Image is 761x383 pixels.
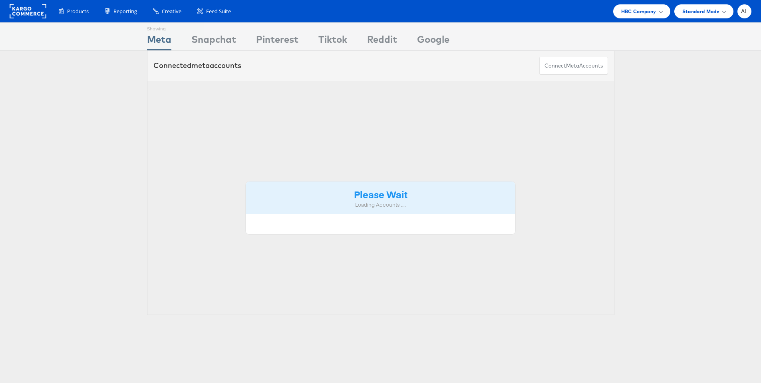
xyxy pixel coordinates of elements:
[256,32,298,50] div: Pinterest
[566,62,579,70] span: meta
[191,32,236,50] div: Snapchat
[354,188,407,201] strong: Please Wait
[621,7,656,16] span: HBC Company
[191,61,210,70] span: meta
[682,7,719,16] span: Standard Mode
[417,32,449,50] div: Google
[367,32,397,50] div: Reddit
[147,32,171,50] div: Meta
[539,57,608,75] button: ConnectmetaAccounts
[153,60,241,71] div: Connected accounts
[113,8,137,15] span: Reporting
[252,201,510,209] div: Loading Accounts ....
[67,8,89,15] span: Products
[318,32,347,50] div: Tiktok
[162,8,181,15] span: Creative
[206,8,231,15] span: Feed Suite
[741,9,748,14] span: AL
[147,23,171,32] div: Showing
